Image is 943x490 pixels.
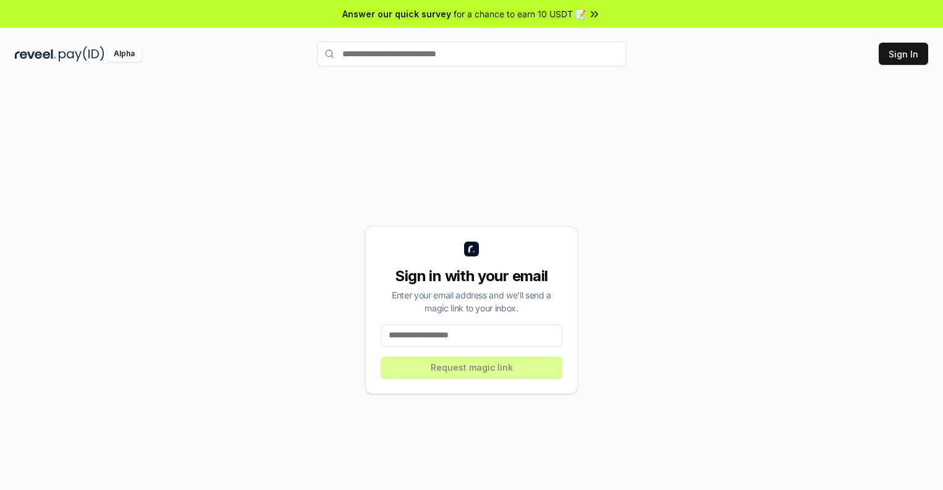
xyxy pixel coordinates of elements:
[381,266,562,286] div: Sign in with your email
[107,46,142,62] div: Alpha
[15,46,56,62] img: reveel_dark
[464,242,479,256] img: logo_small
[342,7,451,20] span: Answer our quick survey
[59,46,104,62] img: pay_id
[879,43,928,65] button: Sign In
[381,289,562,315] div: Enter your email address and we’ll send a magic link to your inbox.
[454,7,586,20] span: for a chance to earn 10 USDT 📝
